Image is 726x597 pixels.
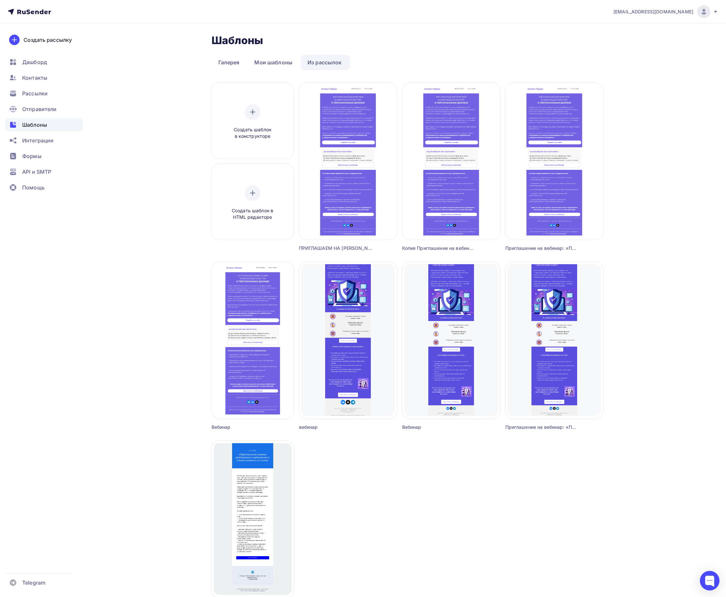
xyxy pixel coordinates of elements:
div: Приглашение на вебинар: «Персональные данные: разбираемся в требованиях к уведомлениям и согласиям». [505,424,579,430]
a: Дашборд [5,56,83,69]
span: Создать шаблон в конструкторе [222,126,284,140]
div: Вебинар [402,424,476,430]
a: Из рассылок [301,55,349,70]
span: Формы [22,152,41,160]
div: Вебинар [212,424,273,430]
a: Отправители [5,103,83,116]
span: [EMAIL_ADDRESS][DOMAIN_NAME] [613,8,693,15]
span: Интеграции [22,137,54,144]
h2: Шаблоны [212,34,263,47]
span: Дашборд [22,58,47,66]
span: Рассылки [22,89,48,97]
div: Создать рассылку [24,36,72,44]
span: Помощь [22,184,45,191]
div: Приглашение на вебинар: «Персональные данные: разбираемся в требованиях к уведомлениям и согласиям». [505,245,579,251]
a: Формы [5,150,83,163]
span: Шаблоны [22,121,47,129]
a: Галерея [212,55,246,70]
span: Создать шаблон в HTML редакторе [222,207,284,221]
a: Рассылки [5,87,83,100]
a: Контакты [5,71,83,84]
span: Telegram [22,579,45,587]
div: ПРИГЛАШАЕМ НА [PERSON_NAME]: «ПЕРСОНАЛЬНЫЕ ДАННЫЕ: РАЗБИРАЕМСЯ В ТРЕБОВАНИЯХ К УВЕДОМЛЕНИЯМ И СОГ... [299,245,372,251]
a: Шаблоны [5,118,83,131]
span: Отправители [22,105,57,113]
span: API и SMTP [22,168,51,176]
span: Контакты [22,74,47,82]
div: вебинар [299,424,372,430]
div: Копия Приглашение на вебинар: «Персональные данные: разбираемся в требованиях к уведомлениям и со... [402,245,476,251]
a: [EMAIL_ADDRESS][DOMAIN_NAME] [613,5,718,18]
a: Мои шаблоны [247,55,299,70]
